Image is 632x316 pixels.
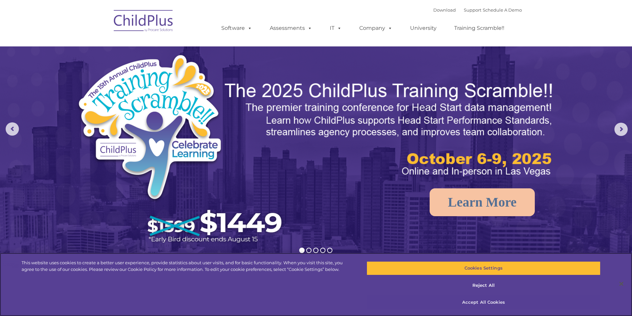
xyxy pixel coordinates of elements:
a: Schedule A Demo [483,7,522,13]
span: Last name [92,44,112,49]
a: Support [464,7,481,13]
a: University [403,22,443,35]
button: Reject All [367,279,600,292]
a: Download [433,7,456,13]
a: Learn More [430,188,535,216]
a: Assessments [263,22,319,35]
span: Phone number [92,71,120,76]
a: Company [353,22,399,35]
button: Close [614,277,629,291]
a: Software [215,22,259,35]
a: IT [323,22,348,35]
div: This website uses cookies to create a better user experience, provide statistics about user visit... [22,260,348,273]
button: Cookies Settings [367,261,600,275]
button: Accept All Cookies [367,295,600,309]
img: ChildPlus by Procare Solutions [110,5,177,38]
a: Training Scramble!! [448,22,511,35]
font: | [433,7,522,13]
